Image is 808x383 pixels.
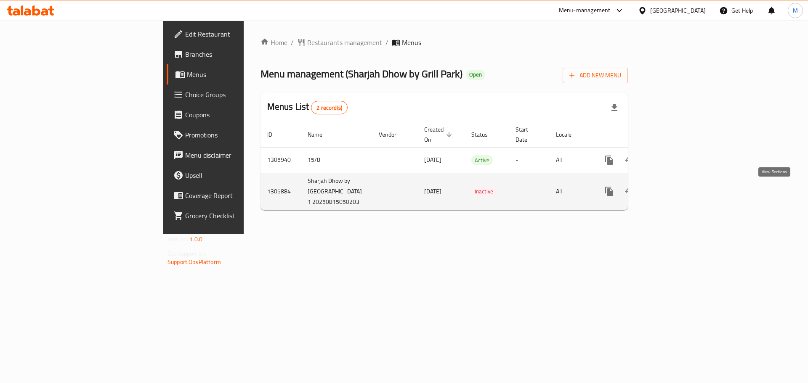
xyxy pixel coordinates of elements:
[167,125,298,145] a: Promotions
[424,154,441,165] span: [DATE]
[604,98,625,118] div: Export file
[379,129,407,140] span: Vendor
[167,145,298,165] a: Menu disclaimer
[402,37,421,48] span: Menus
[189,234,202,245] span: 1.0.0
[167,105,298,125] a: Coupons
[185,49,292,59] span: Branches
[650,6,706,15] div: [GEOGRAPHIC_DATA]
[509,173,549,210] td: -
[167,256,221,267] a: Support.OpsPlatform
[185,170,292,180] span: Upsell
[424,124,454,145] span: Created On
[559,5,611,16] div: Menu-management
[307,37,382,48] span: Restaurants management
[556,129,582,140] span: Locale
[424,186,441,197] span: [DATE]
[301,147,372,173] td: 15/8
[260,122,687,210] table: enhanced table
[471,187,497,196] span: Inactive
[260,37,628,48] nav: breadcrumb
[516,124,539,145] span: Start Date
[619,181,640,201] button: Change Status
[385,37,388,48] li: /
[185,150,292,160] span: Menu disclaimer
[167,234,188,245] span: Version:
[466,71,485,78] span: Open
[509,147,549,173] td: -
[167,85,298,105] a: Choice Groups
[297,37,382,48] a: Restaurants management
[167,206,298,226] a: Grocery Checklist
[185,190,292,201] span: Coverage Report
[308,129,333,140] span: Name
[311,104,347,112] span: 2 record(s)
[563,68,628,83] button: Add New Menu
[471,155,493,165] div: Active
[311,101,348,114] div: Total records count
[167,44,298,64] a: Branches
[185,90,292,100] span: Choice Groups
[167,64,298,85] a: Menus
[167,165,298,185] a: Upsell
[471,129,499,140] span: Status
[593,122,687,148] th: Actions
[793,6,798,15] span: M
[569,70,621,81] span: Add New Menu
[466,70,485,80] div: Open
[619,150,640,170] button: Change Status
[185,29,292,39] span: Edit Restaurant
[267,129,283,140] span: ID
[260,64,462,83] span: Menu management ( Sharjah Dhow by Grill Park )
[599,181,619,201] button: more
[167,24,298,44] a: Edit Restaurant
[187,69,292,79] span: Menus
[267,100,348,114] h2: Menus List
[599,150,619,170] button: more
[185,110,292,120] span: Coupons
[185,211,292,221] span: Grocery Checklist
[471,156,493,165] span: Active
[185,130,292,140] span: Promotions
[549,173,593,210] td: All
[167,185,298,206] a: Coverage Report
[301,173,372,210] td: Sharjah Dhow by [GEOGRAPHIC_DATA] 1 20250815050203
[549,147,593,173] td: All
[167,248,206,259] span: Get support on:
